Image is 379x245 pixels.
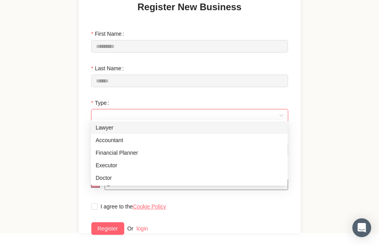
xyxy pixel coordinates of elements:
[91,97,112,109] label: Type
[91,62,127,75] label: Last Name
[96,148,283,157] div: Financial Planner
[138,1,241,13] h3: Register New Business
[91,159,288,172] div: Executor
[98,224,118,233] span: Register
[91,40,288,53] input: First Name
[91,75,288,87] input: Last Name
[127,224,134,233] div: Or
[133,203,166,210] a: Cookie Policy
[91,134,288,146] div: Accountant
[96,136,283,144] div: Accountant
[96,174,283,182] div: Doctor
[96,123,283,132] div: Lawyer
[136,225,148,232] a: login
[352,218,371,237] div: Open Intercom Messenger
[91,172,288,184] div: Doctor
[91,121,288,134] div: Lawyer
[91,27,127,40] label: First Name
[98,202,169,211] span: I agree to the
[91,146,288,159] div: Financial Planner
[91,222,124,235] button: Register
[96,161,283,170] div: Executor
